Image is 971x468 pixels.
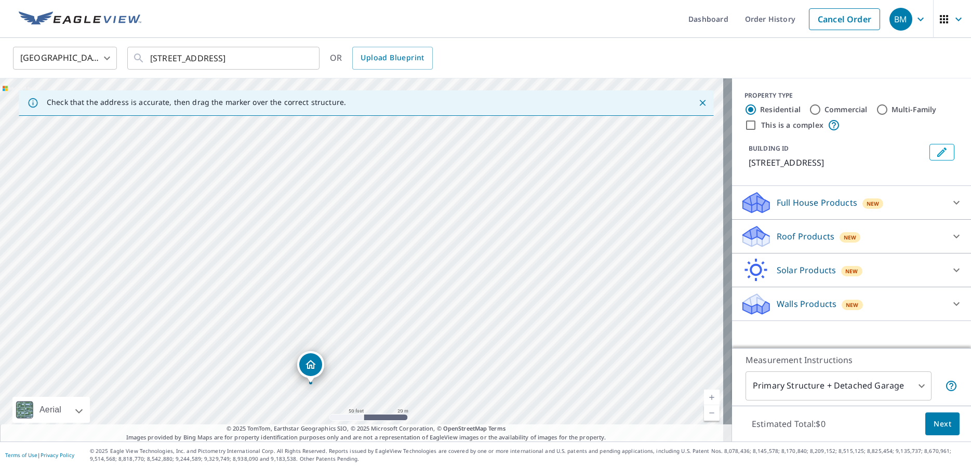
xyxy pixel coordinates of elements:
div: Solar ProductsNew [740,258,963,283]
a: Upload Blueprint [352,47,432,70]
span: New [846,301,859,309]
p: BUILDING ID [749,144,789,153]
p: Check that the address is accurate, then drag the marker over the correct structure. [47,98,346,107]
div: Full House ProductsNew [740,190,963,215]
label: Residential [760,104,801,115]
span: New [844,233,857,242]
div: Primary Structure + Detached Garage [746,371,932,400]
div: Roof ProductsNew [740,224,963,249]
button: Next [925,412,960,436]
img: EV Logo [19,11,141,27]
a: Cancel Order [809,8,880,30]
span: Next [934,418,951,431]
p: | [5,452,74,458]
button: Edit building 1 [929,144,954,161]
div: Aerial [36,397,64,423]
div: Walls ProductsNew [740,291,963,316]
button: Close [696,96,709,110]
span: Upload Blueprint [361,51,424,64]
a: Current Level 19, Zoom Out [704,405,720,421]
div: BM [889,8,912,31]
span: © 2025 TomTom, Earthstar Geographics SIO, © 2025 Microsoft Corporation, © [227,424,506,433]
a: Terms [488,424,506,432]
p: Estimated Total: $0 [743,412,834,435]
label: Multi-Family [892,104,937,115]
span: New [845,267,858,275]
a: OpenStreetMap [443,424,487,432]
p: © 2025 Eagle View Technologies, Inc. and Pictometry International Corp. All Rights Reserved. Repo... [90,447,966,463]
div: OR [330,47,433,70]
label: Commercial [824,104,868,115]
span: New [867,199,880,208]
p: Full House Products [777,196,857,209]
p: Roof Products [777,230,834,243]
label: This is a complex [761,120,823,130]
a: Privacy Policy [41,451,74,459]
p: [STREET_ADDRESS] [749,156,925,169]
input: Search by address or latitude-longitude [150,44,298,73]
p: Solar Products [777,264,836,276]
a: Terms of Use [5,451,37,459]
div: Dropped pin, building 1, Residential property, 1027 N High St Wichita, KS 67203 [297,351,324,383]
span: Your report will include the primary structure and a detached garage if one exists. [945,380,957,392]
p: Walls Products [777,298,836,310]
div: [GEOGRAPHIC_DATA] [13,44,117,73]
a: Current Level 19, Zoom In [704,390,720,405]
div: PROPERTY TYPE [744,91,959,100]
div: Aerial [12,397,90,423]
p: Measurement Instructions [746,354,957,366]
